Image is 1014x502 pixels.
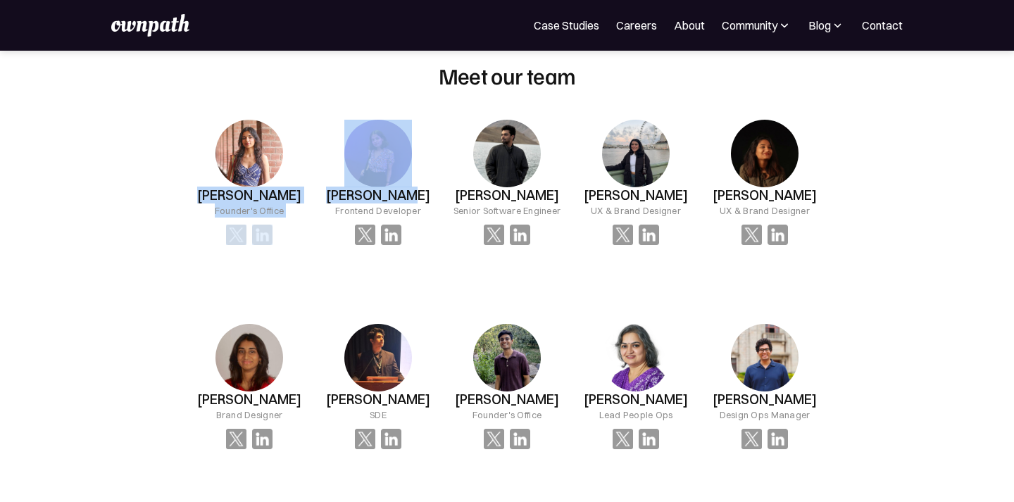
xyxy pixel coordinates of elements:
[616,17,657,34] a: Careers
[197,391,301,408] h3: [PERSON_NAME]
[862,17,903,34] a: Contact
[453,203,561,218] div: Senior Software Engineer
[722,17,791,34] div: Community
[808,17,845,34] div: Blog
[720,408,810,422] div: Design Ops Manager
[713,187,817,203] h3: [PERSON_NAME]
[326,187,430,203] h3: [PERSON_NAME]
[439,62,576,89] h2: Meet our team
[455,187,559,203] h3: [PERSON_NAME]
[216,408,283,422] div: Brand Designer
[599,408,673,422] div: Lead People Ops
[472,408,542,422] div: Founder's Office
[584,187,688,203] h3: [PERSON_NAME]
[335,203,421,218] div: Frontend Developer
[720,203,810,218] div: UX & Brand Designer
[591,203,681,218] div: UX & Brand Designer
[808,17,831,34] div: Blog
[584,391,688,408] h3: [PERSON_NAME]
[455,391,559,408] h3: [PERSON_NAME]
[713,391,817,408] h3: [PERSON_NAME]
[215,203,284,218] div: Founder's Office
[534,17,599,34] a: Case Studies
[370,408,387,422] div: SDE
[326,391,430,408] h3: [PERSON_NAME]
[197,187,301,203] h3: [PERSON_NAME]
[722,17,777,34] div: Community
[674,17,705,34] a: About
